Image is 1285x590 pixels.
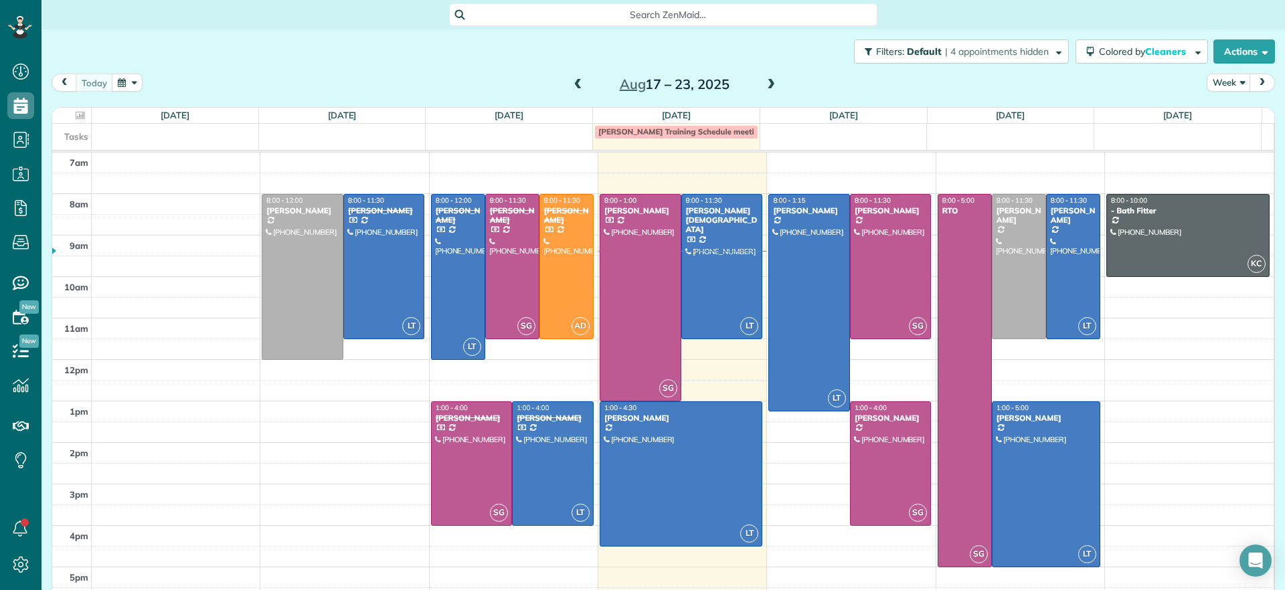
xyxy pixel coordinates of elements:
div: - Bath Fitter [1110,206,1266,215]
span: [PERSON_NAME] Training Schedule meeting? [598,126,767,136]
span: Cleaners [1145,45,1188,58]
span: 8:00 - 11:30 [544,196,580,205]
div: [PERSON_NAME] [266,206,339,215]
span: | 4 appointments hidden [945,45,1049,58]
span: LT [828,389,846,407]
a: Filters: Default | 4 appointments hidden [847,39,1069,64]
div: [PERSON_NAME] [604,413,758,423]
span: LT [740,317,758,335]
span: LT [572,504,590,522]
span: 8am [70,199,88,209]
span: 8:00 - 1:00 [604,196,636,205]
span: LT [402,317,420,335]
a: [DATE] [495,110,523,120]
span: SG [517,317,535,335]
span: 4pm [70,530,88,541]
a: [DATE] [1163,110,1192,120]
a: [DATE] [996,110,1025,120]
span: SG [970,545,988,563]
span: 9am [70,240,88,251]
span: 8:00 - 12:00 [266,196,303,205]
span: Default [907,45,942,58]
span: 1:00 - 4:00 [855,403,887,412]
div: [PERSON_NAME] [854,413,928,423]
a: [DATE] [662,110,691,120]
div: [PERSON_NAME] [543,206,590,225]
span: 10am [64,282,88,292]
span: SG [659,379,677,397]
button: prev [52,74,77,92]
span: 1:00 - 4:00 [517,403,549,412]
div: [PERSON_NAME] [435,413,509,423]
span: SG [909,317,927,335]
span: 1:00 - 4:00 [436,403,468,412]
span: LT [1078,317,1096,335]
span: Colored by [1099,45,1191,58]
span: 8:00 - 1:15 [773,196,805,205]
span: 8:00 - 11:30 [855,196,891,205]
span: 8:00 - 11:30 [348,196,384,205]
button: next [1250,74,1275,92]
a: [DATE] [161,110,189,120]
div: [PERSON_NAME] [854,206,928,215]
div: [PERSON_NAME] [489,206,535,225]
span: 12pm [64,365,88,375]
span: 2pm [70,448,88,458]
div: [PERSON_NAME] [996,413,1096,423]
div: [PERSON_NAME] [1050,206,1096,225]
span: 5pm [70,572,88,583]
div: Open Intercom Messenger [1239,545,1272,577]
div: [PERSON_NAME] [604,206,677,215]
span: 1pm [70,406,88,417]
span: LT [1078,545,1096,563]
span: LT [463,338,481,356]
span: LT [740,524,758,543]
span: Aug [620,76,646,92]
span: 1:00 - 5:00 [997,403,1029,412]
button: Filters: Default | 4 appointments hidden [854,39,1069,64]
span: 7am [70,157,88,168]
span: 8:00 - 11:30 [686,196,722,205]
span: New [19,300,39,314]
button: today [76,74,113,92]
button: Colored byCleaners [1076,39,1208,64]
button: Week [1207,74,1251,92]
span: Filters: [876,45,904,58]
div: [PERSON_NAME] [996,206,1042,225]
button: Actions [1213,39,1275,64]
span: 3pm [70,489,88,500]
div: [PERSON_NAME] [772,206,846,215]
div: [PERSON_NAME] [347,206,421,215]
span: SG [490,504,508,522]
div: RTO [942,206,988,215]
span: 8:00 - 12:00 [436,196,472,205]
span: New [19,334,39,348]
span: 1:00 - 4:30 [604,403,636,412]
span: SG [909,504,927,522]
div: [PERSON_NAME] [435,206,481,225]
h2: 17 – 23, 2025 [591,77,758,92]
div: [PERSON_NAME] [516,413,590,423]
span: 8:00 - 5:00 [942,196,974,205]
span: 8:00 - 11:30 [1051,196,1087,205]
span: KC [1248,255,1266,273]
span: 11am [64,323,88,334]
a: [DATE] [829,110,858,120]
span: 8:00 - 10:00 [1111,196,1147,205]
span: 8:00 - 11:30 [997,196,1033,205]
div: [PERSON_NAME][DEMOGRAPHIC_DATA] [685,206,759,235]
a: [DATE] [328,110,357,120]
span: AD [572,317,590,335]
span: 8:00 - 11:30 [490,196,526,205]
